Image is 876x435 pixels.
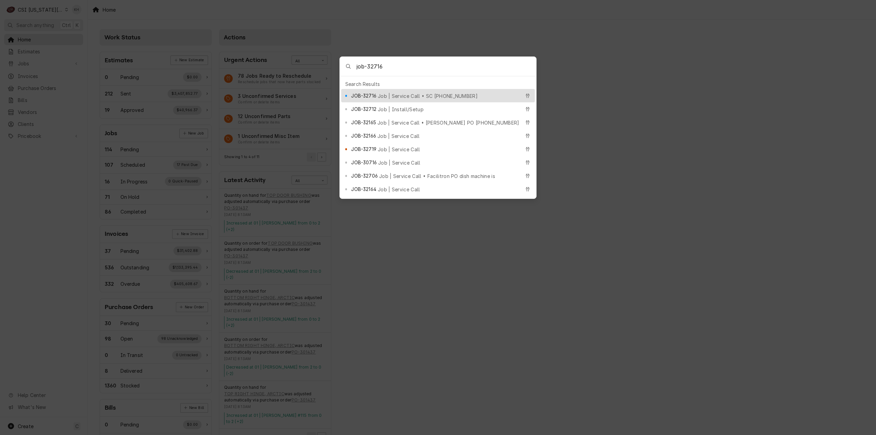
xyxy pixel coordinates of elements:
div: Search Results [341,79,535,89]
span: Job | Service Call • Facilitron PO dish machine is [379,172,495,180]
span: JOB-32706 [351,172,377,179]
span: JOB-32712 [351,105,376,113]
input: Search anything [357,57,536,76]
span: JOB-30716 [351,159,376,166]
span: Job | Service Call [378,159,421,166]
span: JOB-32165 [351,119,376,126]
span: JOB-32166 [351,132,376,139]
span: Job | Service Call • [PERSON_NAME] PO [PHONE_NUMBER] [377,119,519,126]
span: Job | Service Call [378,186,420,193]
div: Global Command Menu [339,56,537,199]
span: JOB-32716 [351,92,376,99]
span: Job | Install/Setup [378,106,424,113]
span: JOB-32719 [351,145,376,153]
span: Job | Service Call [377,132,420,140]
span: Job | Service Call • SC [PHONE_NUMBER] [378,92,478,100]
span: Job | Service Call [378,146,420,153]
span: JOB-32164 [351,185,376,193]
